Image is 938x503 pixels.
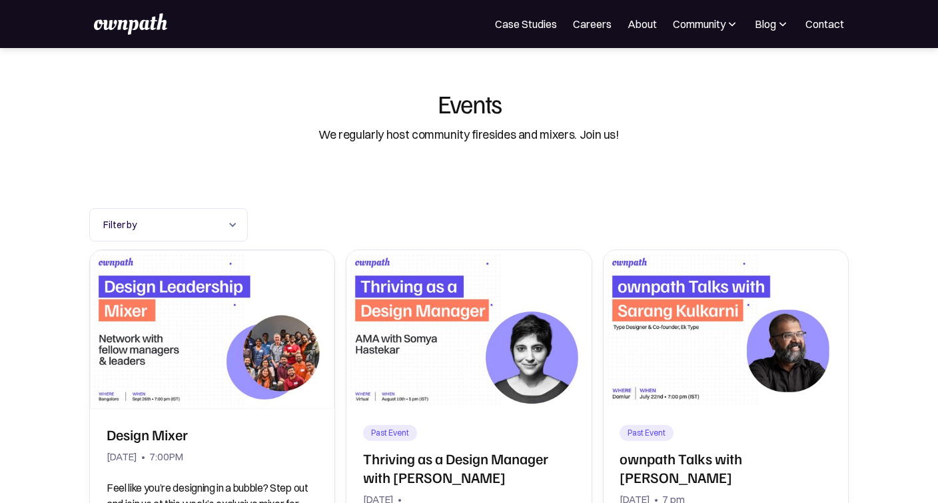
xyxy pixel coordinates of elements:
[107,448,137,466] div: [DATE]
[628,428,666,438] div: Past Event
[103,217,221,233] div: Filter by
[673,16,725,32] div: Community
[573,16,612,32] a: Careers
[89,208,248,241] div: Filter by
[363,449,575,486] h2: Thriving as a Design Manager with [PERSON_NAME]
[107,425,188,444] h2: Design Mixer
[620,449,831,486] h2: ownpath Talks with [PERSON_NAME]
[438,91,501,116] div: Events
[371,428,409,438] div: Past Event
[673,16,739,32] div: Community
[805,16,844,32] a: Contact
[755,16,789,32] div: Blog
[495,16,557,32] a: Case Studies
[628,16,657,32] a: About
[755,16,776,32] div: Blog
[141,448,145,466] div: •
[149,448,183,466] div: 7:00PM
[318,126,620,143] div: We regularly host community firesides and mixers. Join us!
